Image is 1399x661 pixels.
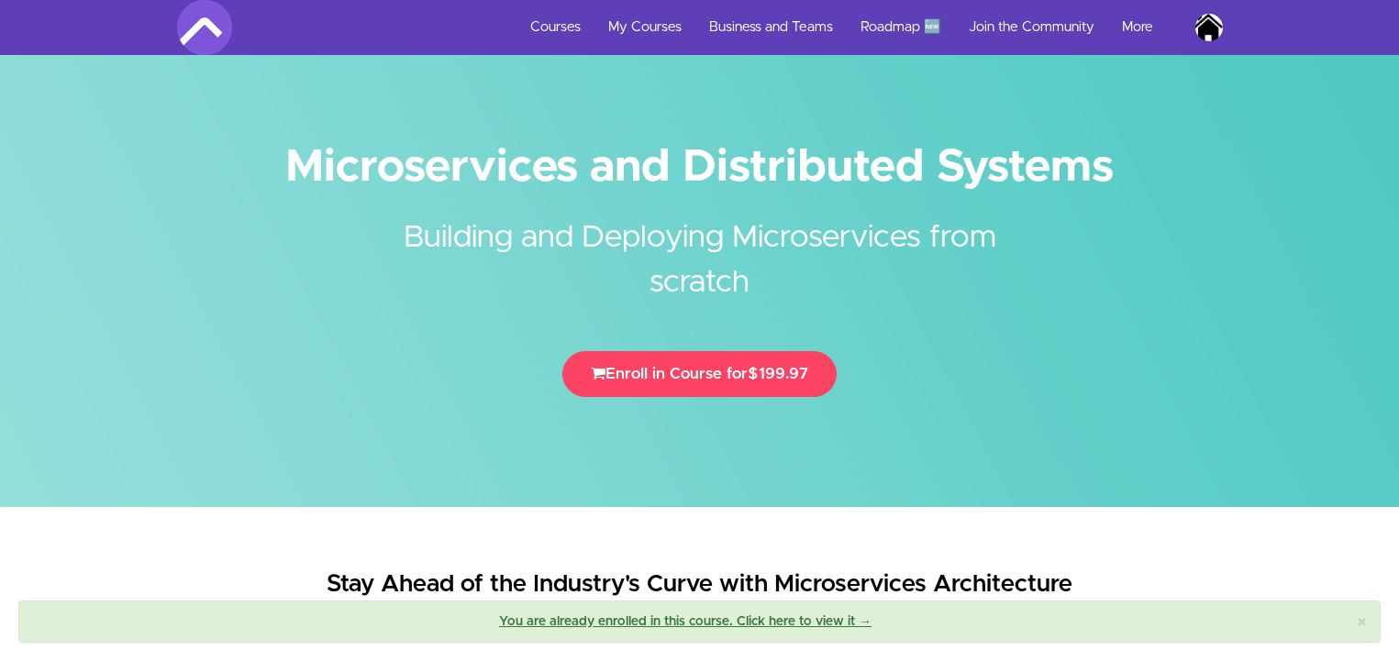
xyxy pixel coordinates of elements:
[748,366,808,381] span: $199.97
[238,571,1161,598] h2: Stay Ahead of the Industry's Curve with Microservices Architecture
[562,351,837,397] button: Enroll in Course for$199.97
[1357,613,1367,633] span: ×
[499,615,872,628] a: You are already enrolled in this course. Click here to view it →
[356,188,1044,305] h2: Building and Deploying Microservices from scratch
[1195,14,1223,41] img: buetcse110@gmail.com
[177,147,1223,188] h1: Microservices and Distributed Systems
[1357,613,1367,633] button: Close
